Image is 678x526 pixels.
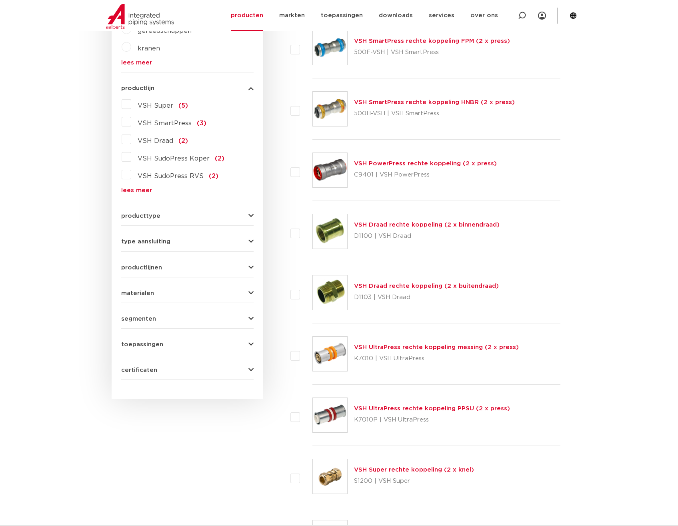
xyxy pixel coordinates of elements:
p: C9401 | VSH PowerPress [354,169,497,181]
span: VSH SudoPress Koper [138,155,210,162]
button: materialen [121,290,254,296]
img: Thumbnail for VSH SmartPress rechte koppeling FPM (2 x press) [313,30,347,65]
p: D1100 | VSH Draad [354,230,500,243]
a: gereedschappen [138,28,192,34]
button: certificaten [121,367,254,373]
span: materialen [121,290,154,296]
span: VSH Super [138,102,173,109]
a: VSH Super rechte koppeling (2 x knel) [354,467,474,473]
p: 500F-VSH | VSH SmartPress [354,46,510,59]
span: (2) [215,155,224,162]
img: Thumbnail for VSH Draad rechte koppeling (2 x buitendraad) [313,275,347,310]
span: (3) [197,120,206,126]
button: productlijnen [121,265,254,271]
a: VSH SmartPress rechte koppeling HNBR (2 x press) [354,99,515,105]
span: type aansluiting [121,239,170,245]
span: (2) [178,138,188,144]
img: Thumbnail for VSH SmartPress rechte koppeling HNBR (2 x press) [313,92,347,126]
span: VSH SmartPress [138,120,192,126]
p: 500H-VSH | VSH SmartPress [354,107,515,120]
span: (2) [209,173,218,179]
img: Thumbnail for VSH Super rechte koppeling (2 x knel) [313,459,347,494]
p: S1200 | VSH Super [354,475,474,488]
img: Thumbnail for VSH PowerPress rechte koppeling (2 x press) [313,153,347,187]
img: Thumbnail for VSH UltraPress rechte koppeling PPSU (2 x press) [313,398,347,432]
button: producttype [121,213,254,219]
span: segmenten [121,316,156,322]
span: (5) [178,102,188,109]
a: VSH UltraPress rechte koppeling messing (2 x press) [354,344,519,350]
a: VSH Draad rechte koppeling (2 x binnendraad) [354,222,500,228]
span: productlijn [121,85,154,91]
span: VSH Draad [138,138,173,144]
span: VSH SudoPress RVS [138,173,204,179]
a: kranen [138,45,160,52]
span: producttype [121,213,160,219]
p: K7010P | VSH UltraPress [354,414,510,426]
button: segmenten [121,316,254,322]
button: toepassingen [121,341,254,347]
span: productlijnen [121,265,162,271]
p: D1103 | VSH Draad [354,291,499,304]
span: toepassingen [121,341,163,347]
button: productlijn [121,85,254,91]
span: certificaten [121,367,157,373]
img: Thumbnail for VSH UltraPress rechte koppeling messing (2 x press) [313,337,347,371]
img: Thumbnail for VSH Draad rechte koppeling (2 x binnendraad) [313,214,347,249]
a: VSH UltraPress rechte koppeling PPSU (2 x press) [354,406,510,412]
p: K7010 | VSH UltraPress [354,352,519,365]
button: type aansluiting [121,239,254,245]
a: VSH Draad rechte koppeling (2 x buitendraad) [354,283,499,289]
a: lees meer [121,187,254,193]
a: lees meer [121,60,254,66]
a: VSH SmartPress rechte koppeling FPM (2 x press) [354,38,510,44]
a: VSH PowerPress rechte koppeling (2 x press) [354,161,497,167]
